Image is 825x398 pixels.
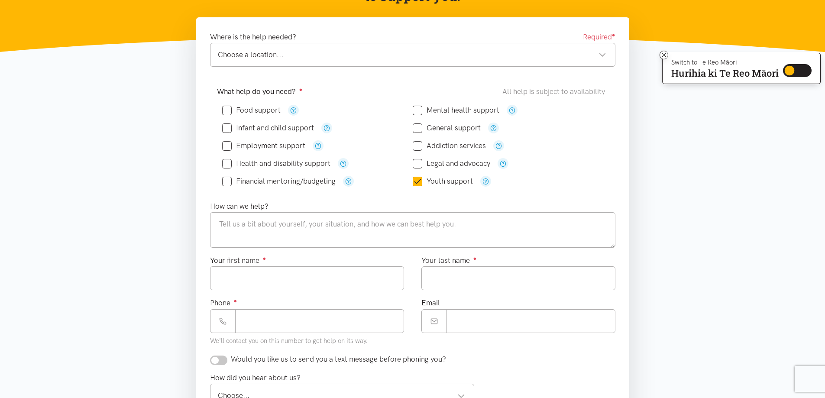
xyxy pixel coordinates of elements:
[421,255,477,266] label: Your last name
[222,142,305,149] label: Employment support
[413,160,490,167] label: Legal and advocacy
[671,69,779,77] p: Hurihia ki Te Reo Māori
[583,31,615,43] span: Required
[210,337,368,345] small: We'll contact you on this number to get help on its way.
[413,124,481,132] label: General support
[222,107,281,114] label: Food support
[413,178,473,185] label: Youth support
[413,107,499,114] label: Mental health support
[671,60,779,65] p: Switch to Te Reo Māori
[210,255,266,266] label: Your first name
[413,142,486,149] label: Addiction services
[222,160,330,167] label: Health and disability support
[421,297,440,309] label: Email
[473,255,477,262] sup: ●
[502,86,608,97] div: All help is subject to availability
[210,31,296,43] label: Where is the help needed?
[210,201,269,212] label: How can we help?
[231,355,446,363] span: Would you like us to send you a text message before phoning you?
[612,32,615,38] sup: ●
[210,297,237,309] label: Phone
[222,178,336,185] label: Financial mentoring/budgeting
[210,372,301,384] label: How did you hear about us?
[235,309,404,333] input: Phone number
[446,309,615,333] input: Email
[217,86,303,97] label: What help do you need?
[234,298,237,304] sup: ●
[222,124,314,132] label: Infant and child support
[263,255,266,262] sup: ●
[218,49,606,61] div: Choose a location...
[299,86,303,93] sup: ●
